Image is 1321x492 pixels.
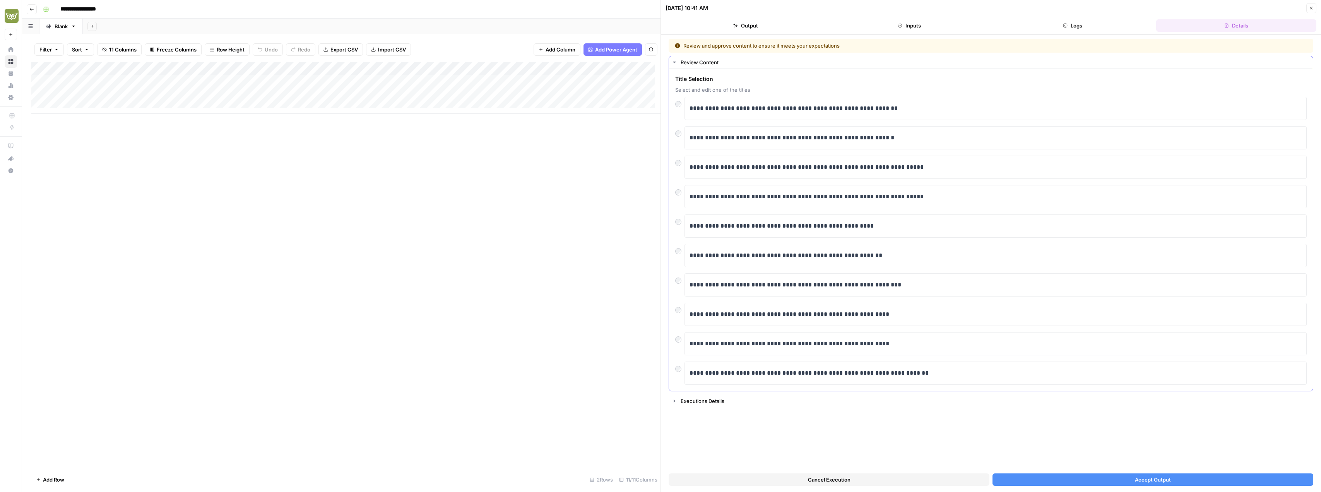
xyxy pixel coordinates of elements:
button: Add Power Agent [583,43,642,56]
span: Import CSV [378,46,406,53]
button: Workspace: Evergreen Media [5,6,17,26]
span: 11 Columns [109,46,137,53]
button: Review Content [669,56,1313,69]
button: Details [1156,19,1317,32]
span: Add Column [546,46,575,53]
button: Accept Output [992,473,1313,486]
div: 2 Rows [587,473,616,486]
div: [DATE] 10:41 AM [666,4,708,12]
button: Row Height [205,43,250,56]
span: Select and edit one of the titles [675,86,1307,94]
img: Evergreen Media Logo [5,9,19,23]
div: Review Content [681,58,1308,66]
button: Add Row [31,473,69,486]
a: Usage [5,79,17,92]
button: Executions Details [669,395,1313,407]
span: Freeze Columns [157,46,197,53]
a: Home [5,43,17,56]
div: Blank [55,22,68,30]
button: Output [666,19,826,32]
button: Import CSV [366,43,411,56]
div: What's new? [5,153,17,164]
button: What's new? [5,152,17,165]
a: Blank [39,19,83,34]
span: Filter [39,46,52,53]
div: Review Content [669,69,1313,391]
div: Review and approve content to ensure it meets your expectations [675,42,1073,50]
button: Export CSV [318,43,363,56]
span: Redo [298,46,310,53]
button: Freeze Columns [145,43,202,56]
button: Redo [286,43,315,56]
button: Sort [67,43,94,56]
span: Export CSV [330,46,358,53]
div: 11/11 Columns [616,473,660,486]
span: Cancel Execution [808,476,850,483]
button: Help + Support [5,165,17,177]
button: Add Column [534,43,580,56]
button: Inputs [829,19,990,32]
a: Browse [5,55,17,68]
button: Cancel Execution [669,473,989,486]
span: Title Selection [675,75,1307,83]
a: Your Data [5,67,17,80]
span: Undo [265,46,278,53]
button: 11 Columns [97,43,142,56]
span: Accept Output [1135,476,1171,483]
span: Add Row [43,476,64,483]
a: AirOps Academy [5,140,17,152]
span: Row Height [217,46,245,53]
span: Add Power Agent [595,46,637,53]
span: Sort [72,46,82,53]
button: Filter [34,43,64,56]
button: Undo [253,43,283,56]
a: Settings [5,91,17,104]
div: Executions Details [681,397,1308,405]
button: Logs [992,19,1153,32]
